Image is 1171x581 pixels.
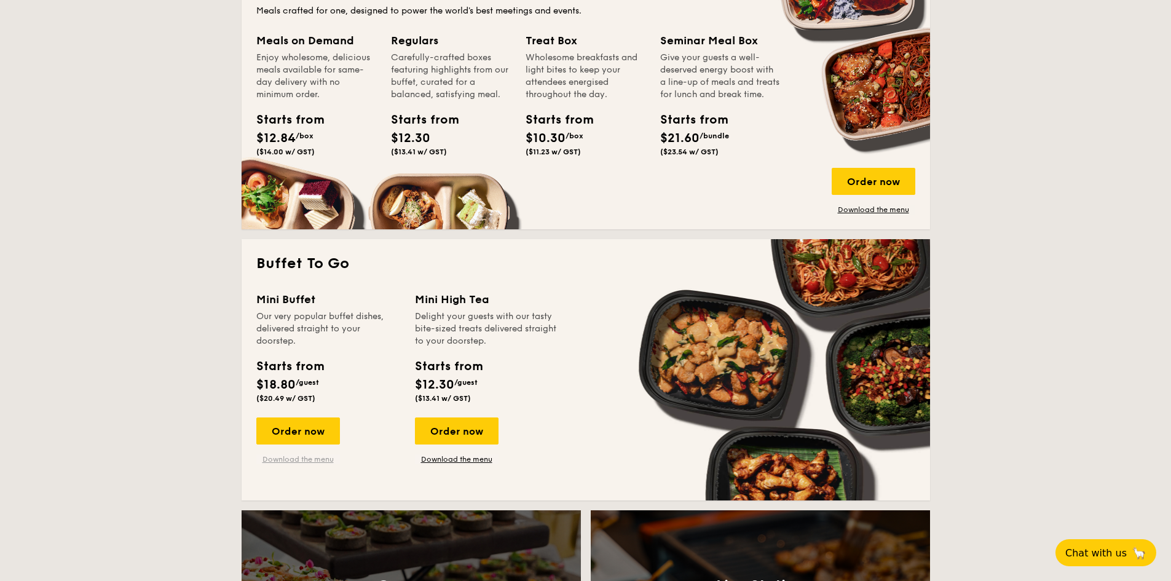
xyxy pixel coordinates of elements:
[391,52,511,101] div: Carefully-crafted boxes featuring highlights from our buffet, curated for a balanced, satisfying ...
[660,131,700,146] span: $21.60
[256,131,296,146] span: $12.84
[415,454,499,464] a: Download the menu
[256,394,315,403] span: ($20.49 w/ GST)
[256,310,400,347] div: Our very popular buffet dishes, delivered straight to your doorstep.
[391,131,430,146] span: $12.30
[1055,539,1156,566] button: Chat with us🦙
[256,111,312,129] div: Starts from
[296,378,319,387] span: /guest
[1065,547,1127,559] span: Chat with us
[296,132,313,140] span: /box
[415,394,471,403] span: ($13.41 w/ GST)
[526,131,566,146] span: $10.30
[256,52,376,101] div: Enjoy wholesome, delicious meals available for same-day delivery with no minimum order.
[256,357,323,376] div: Starts from
[526,52,645,101] div: Wholesome breakfasts and light bites to keep your attendees energised throughout the day.
[256,454,340,464] a: Download the menu
[660,52,780,101] div: Give your guests a well-deserved energy boost with a line-up of meals and treats for lunch and br...
[391,111,446,129] div: Starts from
[660,32,780,49] div: Seminar Meal Box
[391,32,511,49] div: Regulars
[256,148,315,156] span: ($14.00 w/ GST)
[832,168,915,195] div: Order now
[256,5,915,17] div: Meals crafted for one, designed to power the world's best meetings and events.
[660,148,719,156] span: ($23.54 w/ GST)
[566,132,583,140] span: /box
[415,357,482,376] div: Starts from
[700,132,729,140] span: /bundle
[256,291,400,308] div: Mini Buffet
[391,148,447,156] span: ($13.41 w/ GST)
[660,111,716,129] div: Starts from
[832,205,915,215] a: Download the menu
[256,417,340,445] div: Order now
[256,32,376,49] div: Meals on Demand
[256,254,915,274] h2: Buffet To Go
[415,417,499,445] div: Order now
[526,32,645,49] div: Treat Box
[454,378,478,387] span: /guest
[415,377,454,392] span: $12.30
[526,148,581,156] span: ($11.23 w/ GST)
[415,310,559,347] div: Delight your guests with our tasty bite-sized treats delivered straight to your doorstep.
[256,377,296,392] span: $18.80
[1132,546,1146,560] span: 🦙
[415,291,559,308] div: Mini High Tea
[526,111,581,129] div: Starts from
